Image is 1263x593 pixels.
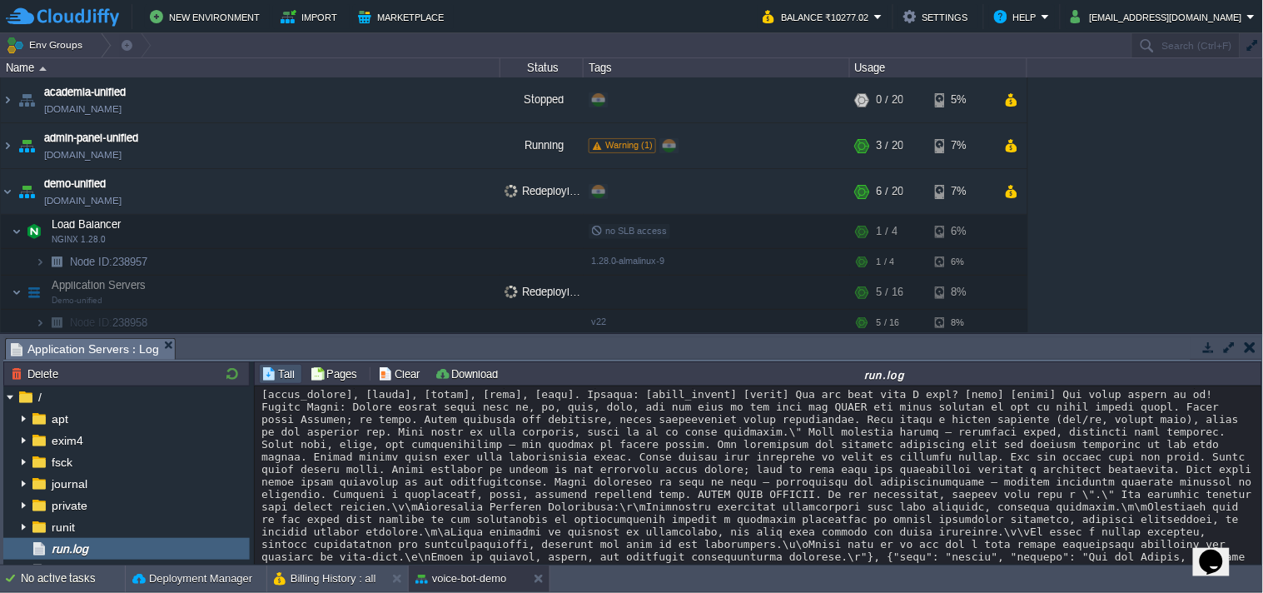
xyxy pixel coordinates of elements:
div: Running [500,123,584,168]
div: 7% [935,123,989,168]
button: Tail [261,366,300,381]
span: 1.28.0-almalinux-9 [591,256,664,266]
div: No active tasks [21,566,125,592]
img: AMDAwAAAACH5BAEAAAAALAAAAAABAAEAAAICRAEAOw== [12,276,22,309]
img: CloudJiffy [6,7,119,27]
button: [EMAIL_ADDRESS][DOMAIN_NAME] [1071,7,1247,27]
a: [DOMAIN_NAME] [44,101,122,117]
a: Load BalancerNGINX 1.28.0 [50,218,123,231]
div: 5% [935,77,989,122]
img: AMDAwAAAACH5BAEAAAAALAAAAAABAAEAAAICRAEAOw== [12,215,22,248]
button: Delete [11,366,63,381]
a: fsck [48,455,75,470]
button: Deployment Manager [132,571,252,587]
div: 7% [935,169,989,214]
span: Redeploying... [505,286,591,298]
img: AMDAwAAAACH5BAEAAAAALAAAAAABAAEAAAICRAEAOw== [15,169,38,214]
button: Settings [903,7,973,27]
div: Tags [584,58,849,77]
button: Billing History : all [274,571,376,587]
a: Application ServersDemo-unified [50,279,148,292]
a: Node ID:238958 [68,316,150,330]
button: Help [994,7,1042,27]
div: 8% [935,310,989,336]
div: Name [2,58,500,77]
img: AMDAwAAAACH5BAEAAAAALAAAAAABAAEAAAICRAEAOw== [45,249,68,275]
a: academia-unified [44,84,126,101]
img: AMDAwAAAACH5BAEAAAAALAAAAAABAAEAAAICRAEAOw== [1,169,14,214]
div: Usage [851,58,1027,77]
a: run.log [48,541,91,556]
button: Balance ₹10277.02 [763,7,874,27]
img: AMDAwAAAACH5BAEAAAAALAAAAAABAAEAAAICRAEAOw== [22,215,46,248]
button: Env Groups [6,33,88,57]
span: v22 [591,316,606,326]
div: 3 / 20 [877,123,903,168]
div: 1 / 4 [877,249,894,275]
button: Import [281,7,343,27]
span: Load Balancer [50,217,123,232]
span: NGINX 1.28.0 [52,235,106,245]
a: demo-unified [44,176,106,192]
button: Download [435,366,503,381]
span: Node ID: [70,316,112,329]
img: AMDAwAAAACH5BAEAAAAALAAAAAABAAEAAAICRAEAOw== [1,123,14,168]
div: 8% [935,276,989,309]
button: Clear [378,366,425,381]
a: Node ID:238957 [68,255,150,269]
button: New Environment [150,7,265,27]
img: AMDAwAAAACH5BAEAAAAALAAAAAABAAEAAAICRAEAOw== [35,310,45,336]
button: voice-bot-demo [415,571,507,587]
button: Marketplace [358,7,449,27]
img: AMDAwAAAACH5BAEAAAAALAAAAAABAAEAAAICRAEAOw== [35,249,45,275]
div: 6% [935,215,989,248]
iframe: chat widget [1193,526,1246,576]
img: AMDAwAAAACH5BAEAAAAALAAAAAABAAEAAAICRAEAOw== [15,123,38,168]
a: admin-panel-unified [44,130,138,147]
span: Application Servers [50,278,148,292]
span: Node ID: [70,256,112,268]
button: Pages [310,366,362,381]
div: 0 / 20 [877,77,903,122]
a: [DOMAIN_NAME] [44,192,122,209]
img: AMDAwAAAACH5BAEAAAAALAAAAAABAAEAAAICRAEAOw== [22,276,46,309]
div: 1 / 4 [877,215,898,248]
a: [DOMAIN_NAME] [44,147,122,163]
a: runit [48,520,77,535]
span: Demo-unified [52,296,102,306]
a: exim4 [48,433,86,448]
img: AMDAwAAAACH5BAEAAAAALAAAAAABAAEAAAICRAEAOw== [1,77,14,122]
div: 5 / 16 [877,276,903,309]
img: AMDAwAAAACH5BAEAAAAALAAAAAABAAEAAAICRAEAOw== [39,67,47,71]
img: AMDAwAAAACH5BAEAAAAALAAAAAABAAEAAAICRAEAOw== [45,310,68,336]
span: no SLB access [591,226,667,236]
span: Redeploying... [505,185,591,197]
span: Warning (1) [605,140,653,150]
a: / [35,390,44,405]
a: journal [48,476,90,491]
a: private [48,498,90,513]
img: AMDAwAAAACH5BAEAAAAALAAAAAABAAEAAAICRAEAOw== [15,77,38,122]
a: apt [48,411,71,426]
div: Status [501,58,583,77]
div: 5 / 16 [877,310,899,336]
span: 238958 [68,316,150,330]
a: alternatives.log [48,563,134,578]
div: Stopped [500,77,584,122]
div: 6 / 20 [877,169,903,214]
span: Application Servers : Log [11,339,159,360]
div: run.log [510,367,1260,381]
span: 238957 [68,255,150,269]
div: 6% [935,249,989,275]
